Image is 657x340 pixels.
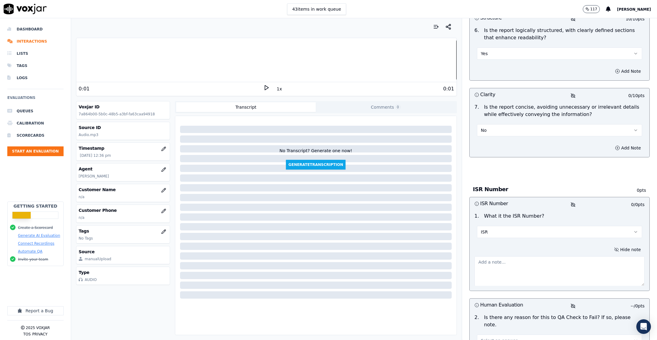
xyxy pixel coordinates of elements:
[7,72,64,84] a: Logs
[79,249,167,255] h3: Source
[481,229,488,235] span: ISR
[484,314,645,328] p: Is there any reason for this to QA Check to Fail? If so, please note.
[79,104,167,110] h3: Voxjar ID
[79,145,167,151] h3: Timestamp
[7,94,64,105] h6: Evaluations
[85,257,111,261] div: manualUpload
[472,27,481,41] p: 6 .
[7,23,64,35] a: Dashboard
[280,148,352,160] div: No Transcript? Generate one now!
[631,303,645,309] p: -- / 0 pts
[474,91,560,99] h3: Clarity
[79,236,167,241] p: No Tags
[472,212,481,220] p: 1 .
[7,129,64,142] a: Scorecards
[617,5,657,13] button: [PERSON_NAME]
[7,47,64,60] a: Lists
[473,185,617,193] h3: ISR Number
[79,215,167,220] p: n/a
[18,233,60,238] button: Generate AI Evaluation
[7,117,64,129] a: Calibration
[79,228,167,234] h3: Tags
[4,4,47,14] img: voxjar logo
[610,245,645,254] button: Hide note
[18,257,48,262] button: Invite your team
[474,200,560,208] h3: ISR Number
[26,325,50,330] p: 2025 Voxjar
[626,16,645,22] p: 10 / 10 pts
[583,5,606,13] button: 117
[7,306,64,315] button: Report a Bug
[484,27,645,41] p: Is the report logically structured, with clearly defined sections that enhance readability?
[79,166,167,172] h3: Agent
[286,160,346,170] button: GenerateTranscription
[23,332,31,337] button: TOS
[287,3,346,15] button: 43items in work queue
[7,146,64,156] button: Start an Evaluation
[79,132,167,137] p: Audio.mp3
[611,144,645,152] button: Add Note
[79,269,167,275] h3: Type
[636,319,651,334] div: Open Intercom Messenger
[628,93,645,99] p: 0 / 10 pts
[474,301,560,309] h3: Human Evaluation
[472,103,481,118] p: 7 .
[85,277,97,282] div: AUDIO
[617,187,646,193] p: 0 pts
[79,124,167,131] h3: Source ID
[443,85,454,93] div: 0:01
[79,207,167,213] h3: Customer Phone
[18,249,42,254] button: Automate QA
[631,202,645,208] p: 0 / 0 pts
[80,153,167,158] p: [DATE] 12:36 pm
[472,314,481,328] p: 2 .
[18,225,53,230] button: Create a Scorecard
[32,332,47,337] button: Privacy
[583,5,600,13] button: 117
[276,85,283,93] button: 1x
[617,7,651,12] span: [PERSON_NAME]
[395,104,401,110] span: 0
[18,241,54,246] button: Connect Recordings
[7,35,64,47] a: Interactions
[316,102,456,112] button: Comments
[176,102,316,112] button: Transcript
[481,51,488,57] span: Yes
[7,105,64,117] a: Queues
[484,212,544,220] p: What it the ISR Number?
[484,103,645,118] p: Is the report concise, avoiding unnecessary or irrelevant details while effectively conveying the...
[13,203,57,209] h2: Getting Started
[79,195,167,199] p: n/a
[7,60,64,72] a: Tags
[79,85,90,93] div: 0:01
[590,7,597,12] p: 117
[481,127,487,133] span: No
[611,67,645,75] button: Add Note
[79,174,167,179] p: [PERSON_NAME]
[79,112,167,117] p: 7a864b00-5b0c-48b5-a3bf-fa63caa94918
[79,187,167,193] h3: Customer Name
